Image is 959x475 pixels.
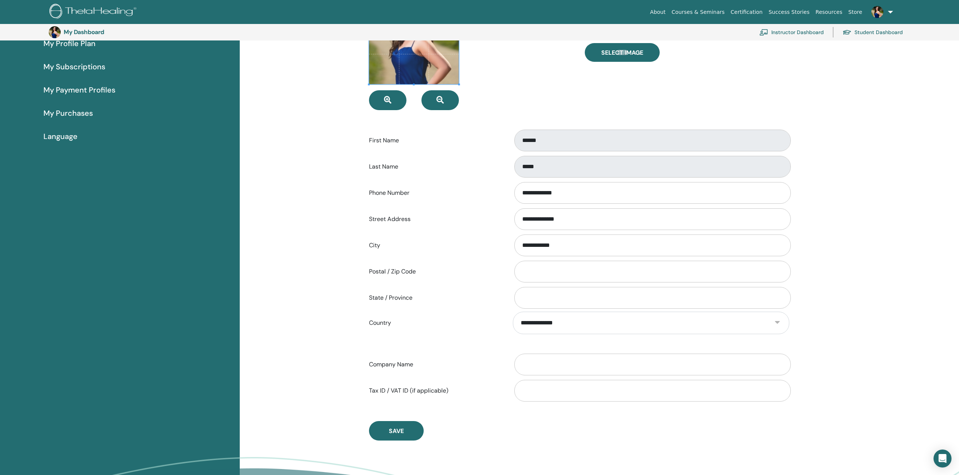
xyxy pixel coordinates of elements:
[49,4,139,21] img: logo.png
[43,108,93,119] span: My Purchases
[363,212,507,226] label: Street Address
[363,238,507,252] label: City
[669,5,728,19] a: Courses & Seminars
[601,49,643,57] span: Select Image
[617,50,627,55] input: Select Image
[813,5,845,19] a: Resources
[49,26,61,38] img: default.jpg
[363,291,507,305] label: State / Province
[389,427,404,435] span: Save
[842,29,851,36] img: graduation-cap.svg
[934,450,952,468] div: Open Intercom Messenger
[43,131,78,142] span: Language
[845,5,865,19] a: Store
[64,28,139,36] h3: My Dashboard
[363,186,507,200] label: Phone Number
[759,29,768,36] img: chalkboard-teacher.svg
[363,384,507,398] label: Tax ID / VAT ID (if applicable)
[363,316,507,330] label: Country
[43,84,115,96] span: My Payment Profiles
[727,5,765,19] a: Certification
[363,133,507,148] label: First Name
[363,264,507,279] label: Postal / Zip Code
[759,24,824,40] a: Instructor Dashboard
[43,61,105,72] span: My Subscriptions
[766,5,813,19] a: Success Stories
[842,24,903,40] a: Student Dashboard
[871,6,883,18] img: default.jpg
[647,5,668,19] a: About
[363,357,507,372] label: Company Name
[43,38,96,49] span: My Profile Plan
[363,160,507,174] label: Last Name
[369,421,424,441] button: Save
